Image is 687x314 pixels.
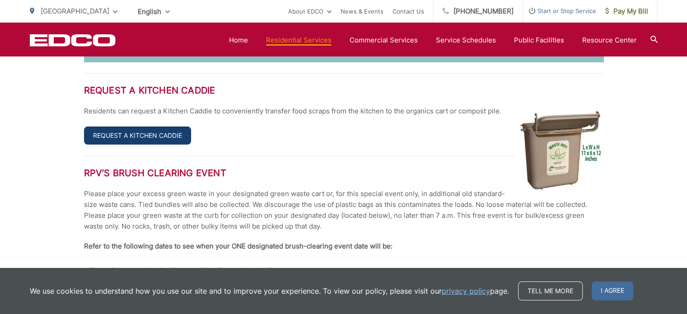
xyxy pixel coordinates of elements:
a: EDCD logo. Return to the homepage. [30,34,116,47]
a: Commercial Services [350,35,418,46]
a: privacy policy [442,286,490,296]
a: Request a Kitchen Caddie [84,127,191,145]
strong: Your Brush Clearing Day Is: [202,266,290,275]
img: Kitchen Caddie [516,106,603,193]
span: [GEOGRAPHIC_DATA] [41,7,109,15]
a: News & Events [341,6,383,17]
h2: Request a Kitchen Caddie [84,85,603,96]
p: We use cookies to understand how you use our site and to improve your experience. To view our pol... [30,286,509,296]
p: Please place your excess green waste in your designated green waste cart or, for this special eve... [84,188,603,232]
a: Resource Center [582,35,637,46]
a: Public Facilities [514,35,564,46]
strong: If Your Regular Collection Day Is: [89,266,193,275]
span: Pay My Bill [605,6,648,17]
p: Residents can request a Kitchen Caddie to conveniently transfer food scraps from the kitchen to t... [84,106,603,117]
span: I agree [592,281,633,300]
h2: RPV’s Brush Clearing Event [84,168,603,178]
a: Tell me more [518,281,583,300]
a: Home [229,35,248,46]
a: Residential Services [266,35,332,46]
a: Contact Us [393,6,424,17]
a: Service Schedules [436,35,496,46]
span: English [131,4,177,19]
a: About EDCO [288,6,332,17]
strong: Refer to the following dates to see when your ONE designated brush-clearing event date will be: [84,242,393,250]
